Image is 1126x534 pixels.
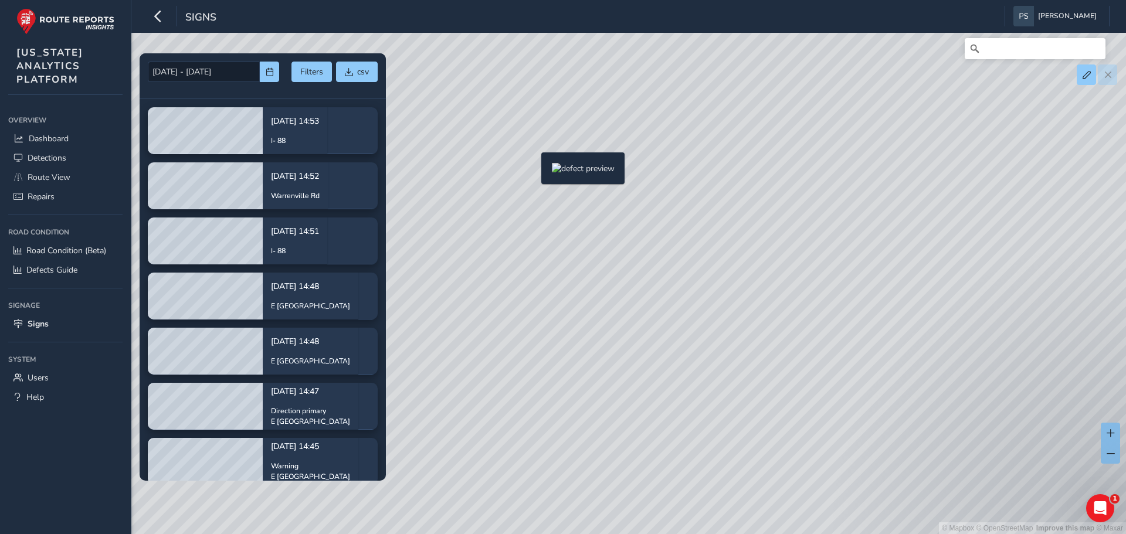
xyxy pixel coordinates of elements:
[357,66,369,77] span: csv
[271,246,319,256] p: I- 88
[965,38,1105,59] input: Search
[271,406,350,416] p: Direction primary
[271,471,350,482] p: E [GEOGRAPHIC_DATA]
[26,392,44,403] span: Help
[336,62,378,82] button: csv
[8,241,123,260] a: Road Condition (Beta)
[8,368,123,387] a: Users
[8,129,123,148] a: Dashboard
[8,187,123,206] a: Repairs
[271,280,350,292] p: [DATE] 14:48
[271,191,320,201] p: Warrenville Rd
[271,461,350,471] p: Warning
[8,223,123,241] div: Road Condition
[8,168,123,187] a: Route View
[271,440,350,453] p: [DATE] 14:45
[1013,6,1034,26] img: diamond-layout
[271,301,350,311] p: E [GEOGRAPHIC_DATA]
[8,111,123,129] div: Overview
[1013,6,1101,26] button: [PERSON_NAME]
[26,264,77,275] span: Defects Guide
[1038,6,1097,26] span: [PERSON_NAME]
[16,46,83,86] span: [US_STATE] ANALYTICS PLATFORM
[28,191,55,202] span: Repairs
[16,8,114,35] img: rr logo
[28,372,49,383] span: Users
[271,115,319,127] p: [DATE] 14:53
[8,351,123,368] div: System
[185,10,216,26] span: Signs
[8,260,123,280] a: Defects Guide
[8,387,123,407] a: Help
[271,356,350,366] p: E [GEOGRAPHIC_DATA]
[8,297,123,314] div: Signage
[28,172,70,183] span: Route View
[271,335,350,348] p: [DATE] 14:48
[26,245,106,256] span: Road Condition (Beta)
[271,170,320,182] p: [DATE] 14:52
[1086,494,1114,522] iframe: Intercom live chat
[29,133,69,144] span: Dashboard
[8,314,123,334] a: Signs
[28,318,49,329] span: Signs
[28,152,66,164] span: Detections
[271,225,319,237] p: [DATE] 14:51
[1110,494,1120,504] span: 1
[291,62,332,82] button: Filters
[271,135,319,146] p: I- 88
[271,416,350,427] p: E [GEOGRAPHIC_DATA]
[271,385,350,397] p: [DATE] 14:47
[8,148,123,168] a: Detections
